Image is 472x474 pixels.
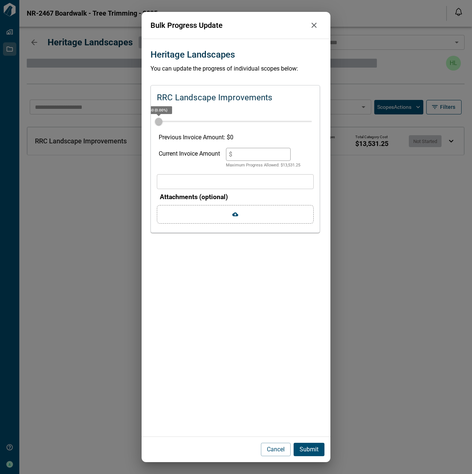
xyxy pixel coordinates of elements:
button: Submit [294,443,324,456]
p: Bulk Progress Update [151,20,307,31]
button: Cancel [261,443,291,456]
p: Maximum Progress Allowed: $ 13,531.25 [226,162,300,169]
p: Submit [300,445,319,454]
p: Heritage Landscapes [151,48,235,61]
span: $ [229,151,232,158]
p: You can update the progress of individual scopes below: [151,64,321,73]
p: RRC Landscape Improvements [157,91,272,104]
div: Current Invoice Amount [159,148,220,169]
p: Previous Invoice Amount: $ 0 [159,133,312,142]
p: Attachments (optional) [160,192,314,202]
p: Cancel [267,445,285,454]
